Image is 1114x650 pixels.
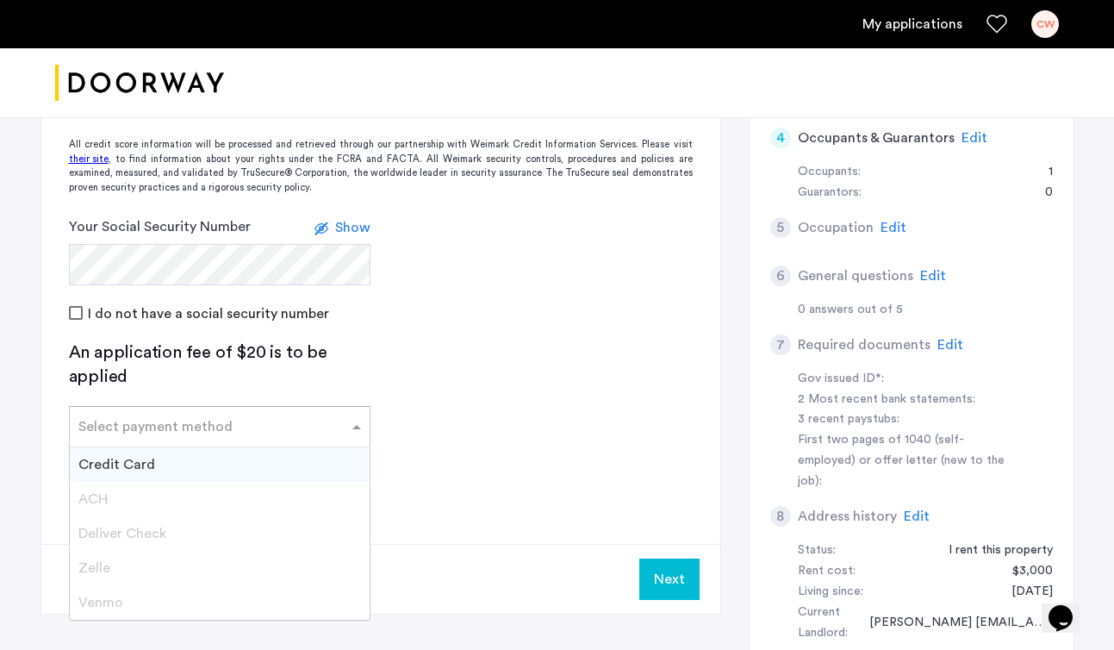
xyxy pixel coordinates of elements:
[798,300,1053,321] div: 0 answers out of 5
[798,409,1015,430] div: 3 recent paystubs:
[69,447,370,621] ng-dropdown-panel: Options list
[770,217,791,238] div: 5
[78,527,166,541] span: Deliver Check
[904,509,930,523] span: Edit
[798,561,856,582] div: Rent cost:
[84,307,329,321] label: I do not have a social security number
[995,561,1053,582] div: $3,000
[69,341,370,389] div: An application fee of $20 is to be applied
[798,217,874,238] h5: Occupation
[798,162,861,183] div: Occupants:
[335,221,370,234] span: Show
[852,613,1053,634] div: Faigy faigy2809@gmail.com
[78,492,108,506] span: ACH
[798,430,1015,492] div: First two pages of 1040 (self-employed) or offer letter (new to the job):
[69,216,251,237] label: Your Social Security Number
[770,506,791,527] div: 8
[798,603,852,644] div: Current Landlord:
[78,458,155,472] span: Credit Card
[798,266,913,286] h5: General questions
[41,138,720,195] div: All credit score information will be processed and retrieved through our partnership with Weimark...
[798,541,836,561] div: Status:
[798,128,955,148] h5: Occupants & Guarantors
[55,51,224,116] a: Cazamio logo
[798,582,863,603] div: Living since:
[1028,183,1053,203] div: 0
[881,221,906,234] span: Edit
[994,582,1053,603] div: 09/01/2024
[639,559,700,600] button: Next
[1031,10,1059,38] div: CW
[920,269,946,283] span: Edit
[931,541,1053,561] div: I rent this property
[1042,581,1097,633] iframe: chat widget
[1031,162,1053,183] div: 1
[798,334,930,355] h5: Required documents
[770,128,791,148] div: 4
[986,14,1007,34] a: Favorites
[962,131,987,145] span: Edit
[69,153,109,167] a: their site
[937,338,963,352] span: Edit
[798,390,1015,410] div: 2 Most recent bank statements:
[78,561,110,575] span: Zelle
[862,14,962,34] a: My application
[770,334,791,355] div: 7
[798,369,1015,390] div: Gov issued ID*:
[798,183,862,203] div: Guarantors:
[770,266,791,286] div: 6
[55,51,224,116] img: logo
[78,596,123,609] span: Venmo
[798,506,897,527] h5: Address history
